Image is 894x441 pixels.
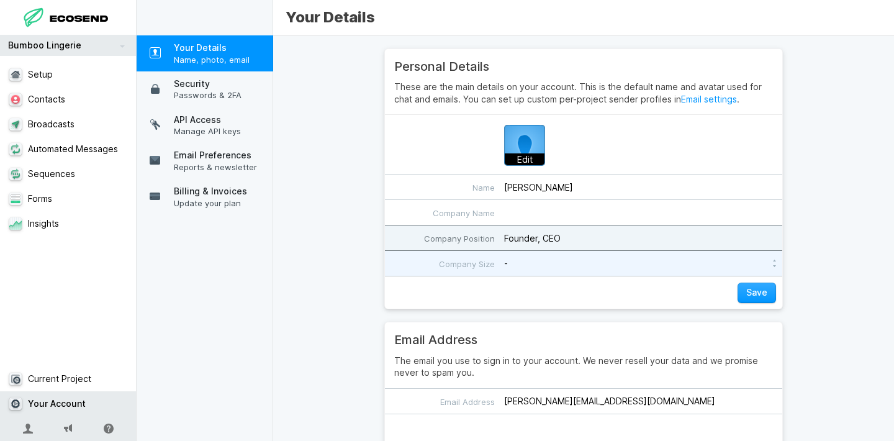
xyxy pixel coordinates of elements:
a: Email PreferencesReports & newsletter [137,143,273,179]
p: These are the main details on your account. This is the default name and avatar used for chat and... [394,81,773,105]
span: Name, photo, email [174,54,267,65]
span: Manage API keys [174,125,267,137]
span: Billing & Invoices [174,185,267,198]
input: Email Address [385,389,782,414]
span: Update your plan [174,198,267,209]
span: Your Details [279,7,381,27]
a: Your DetailsName, photo, email [137,35,273,71]
a: API AccessManage API keys [137,107,273,143]
button: Save [738,283,776,303]
span: Passwords & 2FA [174,89,267,101]
a: SecurityPasswords & 2FA [137,71,273,107]
a: Billing & InvoicesUpdate your plan [137,179,273,215]
input: Company Position [385,225,782,250]
input: Company Name [385,200,782,225]
h2: Email Address [394,332,773,347]
p: The email you use to sign in to your account. We never resell your data and we promise never to s... [394,355,773,379]
span: Reports & newsletter [174,161,267,173]
span: Security [174,78,267,90]
p: Edit [505,153,544,166]
select: Company Size [504,251,782,276]
span: Your Details [174,42,267,54]
span: Email Preferences [174,149,267,161]
h2: Personal Details [394,59,773,74]
a: Email settings [681,94,737,104]
input: Name [385,175,782,199]
span: API Access [174,114,267,126]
